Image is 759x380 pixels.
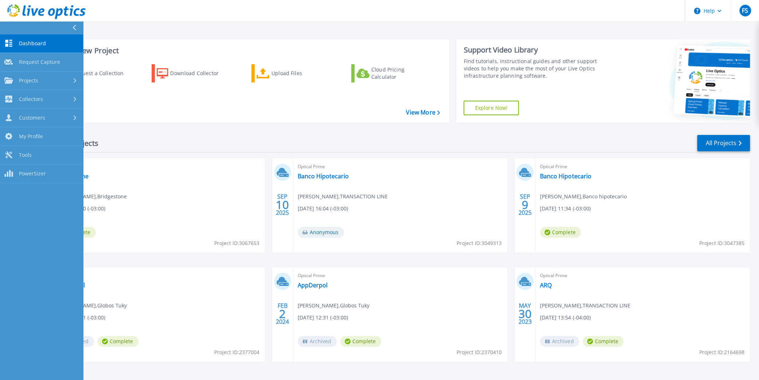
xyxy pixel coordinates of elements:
a: Banco Hipotecario [298,172,349,180]
span: Optical Prime [298,163,503,171]
span: My Profile [19,133,43,140]
a: Upload Files [251,64,333,82]
span: Project ID: 2370410 [457,348,502,356]
span: Optical Prime [540,272,746,280]
span: 9 [522,202,528,208]
span: Request Capture [19,59,60,65]
span: Complete [540,227,581,238]
a: Download Collector [152,64,233,82]
div: FEB 2024 [275,300,289,327]
span: 2 [279,311,286,317]
span: Customers [19,115,45,121]
span: Archived [298,336,337,347]
div: Find tutorials, instructional guides and other support videos to help you make the most of your L... [463,58,614,80]
span: [DATE] 11:34 (-03:00) [540,205,590,213]
span: Project ID: 3049313 [457,239,502,247]
span: [PERSON_NAME] , TRANSACTION LINE [298,193,388,201]
a: All Projects [697,135,750,151]
span: Project ID: 2164698 [699,348,744,356]
span: FS [742,8,748,13]
span: Complete [340,336,381,347]
span: Optical Prime [55,272,261,280]
span: Optical Prime [298,272,503,280]
span: Project ID: 3067653 [214,239,259,247]
span: [PERSON_NAME] , Globos Tuky [298,302,369,310]
span: Complete [98,336,138,347]
a: Banco Hipotecario [540,172,591,180]
span: Optical Prime [55,163,261,171]
div: MAY 2023 [518,300,532,327]
a: Explore Now! [463,101,519,115]
span: Collectors [19,96,43,102]
span: Optical Prime [540,163,746,171]
span: Complete [583,336,623,347]
span: [PERSON_NAME] , Globos Tuky [55,302,127,310]
span: [PERSON_NAME] , TRANSACTION LINE [540,302,630,310]
span: Project ID: 3047385 [699,239,744,247]
span: [PERSON_NAME] , Bridgestone [55,193,127,201]
a: ARQ [540,282,552,289]
span: PowerSizer [19,170,46,177]
div: SEP 2025 [518,191,532,218]
div: Support Video Library [463,45,614,55]
div: Download Collector [170,66,228,81]
h3: Start a New Project [52,47,440,55]
span: Project ID: 2377004 [214,348,259,356]
span: [DATE] 13:54 (-04:00) [540,314,590,322]
div: Upload Files [271,66,330,81]
span: 30 [519,311,532,317]
a: Request a Collection [52,64,133,82]
span: [PERSON_NAME] , Banco hipotecario [540,193,626,201]
div: Request a Collection [73,66,131,81]
span: Tools [19,152,32,158]
span: [DATE] 12:31 (-03:00) [298,314,348,322]
span: [DATE] 16:04 (-03:00) [298,205,348,213]
a: AppDerpol [298,282,328,289]
a: View More [406,109,440,116]
span: Projects [19,77,38,84]
span: 10 [276,202,289,208]
div: Cloud Pricing Calculator [371,66,430,81]
span: Anonymous [298,227,344,238]
span: Dashboard [19,40,46,47]
span: Archived [540,336,579,347]
div: SEP 2025 [275,191,289,218]
a: Cloud Pricing Calculator [351,64,433,82]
